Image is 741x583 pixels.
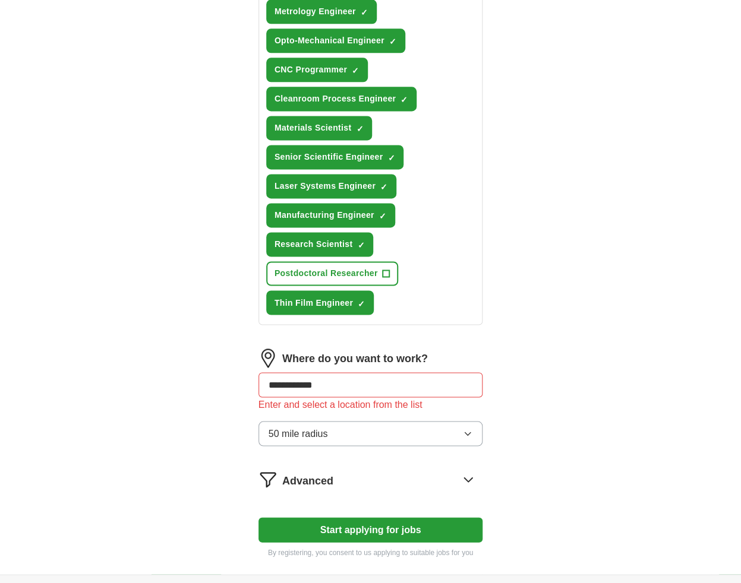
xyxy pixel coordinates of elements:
span: 50 mile radius [269,426,328,441]
button: Laser Systems Engineer✓ [266,174,396,198]
span: ✓ [358,299,365,308]
span: ✓ [387,153,395,163]
span: Research Scientist [275,238,353,251]
span: ✓ [380,182,387,192]
div: Enter and select a location from the list [258,397,483,411]
button: Thin Film Engineer✓ [266,290,374,315]
span: Opto-Mechanical Engineer [275,34,384,47]
span: Manufacturing Engineer [275,209,374,221]
button: Opto-Mechanical Engineer✓ [266,28,405,53]
button: Postdoctoral Researcher [266,261,399,286]
span: Metrology Engineer [275,5,356,18]
span: Thin Film Engineer [275,296,353,309]
button: CNC Programmer✓ [266,58,368,82]
p: By registering, you consent to us applying to suitable jobs for you [258,547,483,557]
span: Laser Systems Engineer [275,180,376,192]
button: 50 mile radius [258,421,483,446]
span: Advanced [282,473,333,489]
img: location.png [258,348,278,367]
button: Cleanroom Process Engineer✓ [266,87,417,111]
span: ✓ [389,37,396,46]
span: ✓ [356,124,363,134]
img: filter [258,470,278,489]
span: ✓ [379,211,386,221]
button: Manufacturing Engineer✓ [266,203,395,227]
span: ✓ [357,240,364,250]
button: Start applying for jobs [258,517,483,542]
span: Materials Scientist [275,122,352,134]
span: ✓ [352,66,359,75]
button: Senior Scientific Engineer✓ [266,145,404,169]
span: Postdoctoral Researcher [275,267,378,280]
button: Materials Scientist✓ [266,116,373,140]
span: CNC Programmer [275,64,347,76]
span: Senior Scientific Engineer [275,151,383,163]
span: ✓ [361,8,368,17]
button: Research Scientist✓ [266,232,374,256]
span: ✓ [401,95,408,104]
span: Cleanroom Process Engineer [275,93,396,105]
label: Where do you want to work? [282,350,428,366]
